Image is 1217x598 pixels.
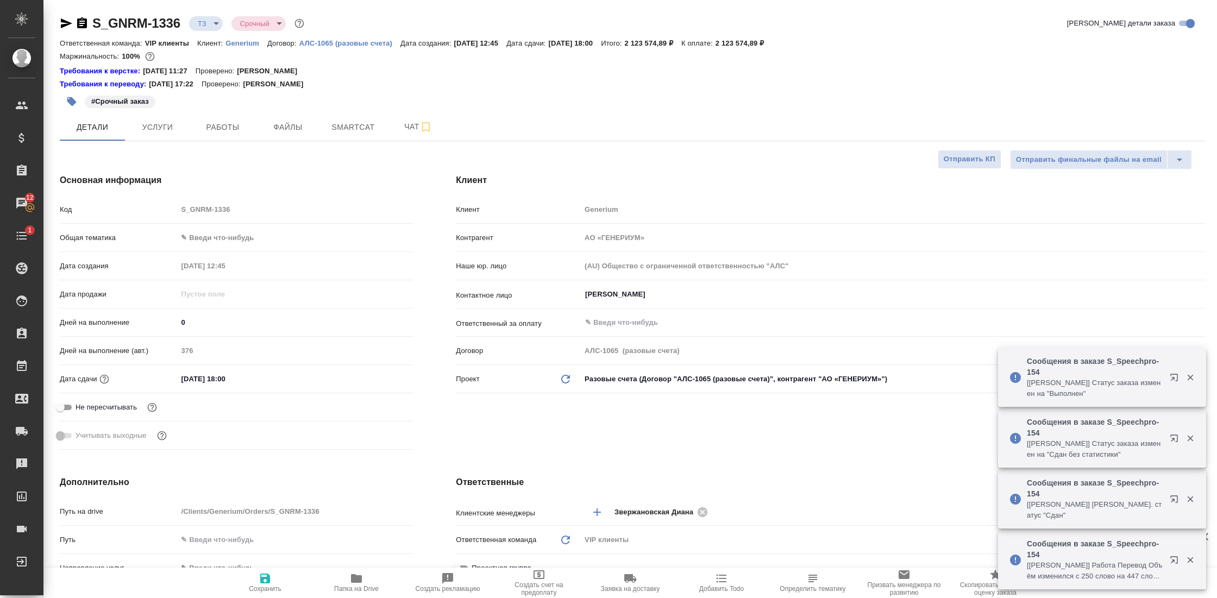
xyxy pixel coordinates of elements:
p: 2 123 574,89 ₽ [716,39,772,47]
div: Разовые счета (Договор "АЛС-1065 (разовые счета)", контрагент "АО «ГЕНЕРИУМ»") [581,370,1205,388]
input: Пустое поле [177,343,412,358]
span: Отправить финальные файлы на email [1016,154,1162,166]
span: Скопировать ссылку на оценку заказа [956,581,1034,596]
button: Открыть в новой вкладке [1163,367,1189,393]
button: Заявка на доставку [585,568,676,598]
p: Общая тематика [60,232,177,243]
p: Контрагент [456,232,581,243]
h4: Дополнительно [60,476,412,489]
p: Клиент [456,204,581,215]
p: Сообщения в заказе S_Speechpro-154 [1027,356,1163,377]
span: Проектная группа [472,563,531,574]
svg: Подписаться [419,121,432,134]
span: Папка на Drive [334,585,379,593]
p: Ответственная команда [456,534,536,545]
button: Создать счет на предоплату [493,568,585,598]
span: Создать рекламацию [416,585,480,593]
p: 2 123 574,89 ₽ [625,39,681,47]
h4: Основная информация [60,174,412,187]
div: ТЗ [189,16,223,31]
p: Договор: [267,39,299,47]
p: Путь на drive [60,506,177,517]
p: Дней на выполнение [60,317,177,328]
p: VIP клиенты [145,39,197,47]
button: Скопировать ссылку на оценку заказа [950,568,1041,598]
span: Учитывать выходные [76,430,147,441]
p: [DATE] 17:22 [149,79,202,90]
a: Требования к верстке: [60,66,143,77]
input: Пустое поле [581,343,1205,358]
button: Призвать менеджера по развитию [858,568,950,598]
p: [DATE] 12:45 [454,39,507,47]
span: Чат [392,120,444,134]
p: [[PERSON_NAME]] Статус заказа изменен на "Сдан без статистики" [1027,438,1163,460]
button: Закрыть [1179,373,1201,382]
input: ✎ Введи что-нибудь [584,316,1165,329]
p: [DATE] 18:00 [549,39,601,47]
span: Smartcat [327,121,379,134]
span: [PERSON_NAME] детали заказа [1067,18,1175,29]
input: Пустое поле [177,286,272,302]
button: Скопировать ссылку [76,17,89,30]
input: Пустое поле [177,258,272,274]
span: Не пересчитывать [76,402,137,413]
a: 1 [3,222,41,249]
button: Отправить КП [938,150,1001,169]
span: Заявка на доставку [601,585,660,593]
button: Открыть в новой вкладке [1163,549,1189,575]
p: Код [60,204,177,215]
a: АЛС-1065 (разовые счета) [299,38,400,47]
span: Услуги [131,121,184,134]
p: 100% [122,52,143,60]
p: [PERSON_NAME] [237,66,305,77]
span: Детали [66,121,118,134]
p: Путь [60,534,177,545]
input: ✎ Введи что-нибудь [177,314,412,330]
input: Пустое поле [581,202,1205,217]
input: ✎ Введи что-нибудь [177,532,412,547]
p: АЛС-1065 (разовые счета) [299,39,400,47]
span: Создать счет на предоплату [500,581,578,596]
span: Файлы [262,121,314,134]
div: ТЗ [231,16,286,31]
button: Включи, если не хочешь, чтобы указанная дата сдачи изменилась после переставления заказа в 'Подтв... [145,400,159,414]
p: Договор [456,345,581,356]
div: Звержановская Диана [614,505,711,519]
span: 12 [20,192,40,203]
p: [[PERSON_NAME]] Работа Перевод Объём изменился с 250 слово на 447 слово Итого. Было: 235 RUB. Ста... [1027,560,1163,582]
input: Пустое поле [177,202,412,217]
p: Направление услуг [60,563,177,574]
button: Закрыть [1179,494,1201,504]
p: Клиент: [197,39,225,47]
input: ✎ Введи что-нибудь [177,371,272,387]
div: ✎ Введи что-нибудь [181,563,399,574]
div: ✎ Введи что-нибудь [181,232,399,243]
button: Открыть в новой вкладке [1163,427,1189,454]
span: Определить тематику [780,585,845,593]
button: Open [1199,293,1201,295]
div: ✎ Введи что-нибудь [177,229,412,247]
button: Добавить тэг [60,90,84,114]
button: ТЗ [195,19,210,28]
div: ✎ Введи что-нибудь [177,559,412,577]
button: Open [1199,322,1201,324]
button: Открыть в новой вкладке [1163,488,1189,514]
p: [DATE] 11:27 [143,66,196,77]
p: Сообщения в заказе S_Speechpro-154 [1027,477,1163,499]
button: Скопировать ссылку для ЯМессенджера [60,17,73,30]
p: #Срочный заказ [91,96,149,107]
span: Работы [197,121,249,134]
p: Итого: [601,39,624,47]
p: Дата создания: [400,39,454,47]
div: Нажми, чтобы открыть папку с инструкцией [60,66,143,77]
a: Требования к переводу: [60,79,149,90]
a: S_GNRM-1336 [92,16,180,30]
button: Закрыть [1179,433,1201,443]
span: Сохранить [249,585,281,593]
button: 0.00 RUB; [143,49,157,64]
p: Дата сдачи [60,374,97,385]
span: Срочный заказ [84,96,156,105]
button: Папка на Drive [311,568,402,598]
button: Сохранить [219,568,311,598]
p: Проверено: [196,66,237,77]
